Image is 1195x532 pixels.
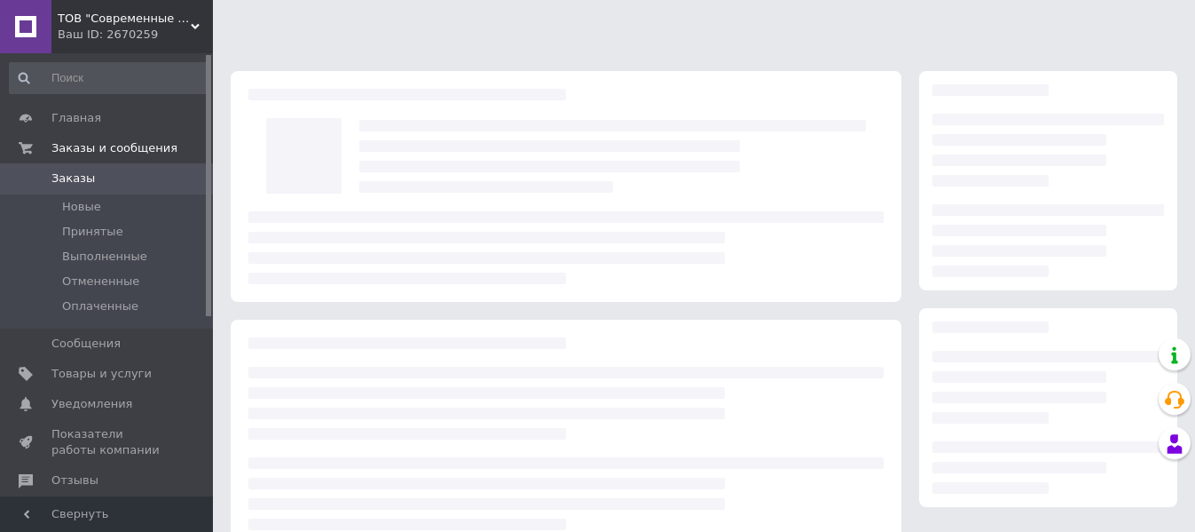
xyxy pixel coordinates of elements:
div: Ваш ID: 2670259 [58,27,213,43]
span: Отмененные [62,274,139,290]
span: Показатели работы компании [51,426,164,458]
span: Главная [51,110,101,126]
span: Заказы [51,171,95,187]
span: Принятые [62,224,123,240]
span: Оплаченные [62,298,138,314]
span: Заказы и сообщения [51,140,177,156]
span: Выполненные [62,249,147,265]
span: Товары и услуги [51,366,152,382]
input: Поиск [9,62,209,94]
span: Уведомления [51,396,132,412]
span: Отзывы [51,472,98,488]
span: Новые [62,199,101,215]
span: Сообщения [51,336,121,352]
span: ТОВ "Современные Профильные Технологии" [58,11,191,27]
